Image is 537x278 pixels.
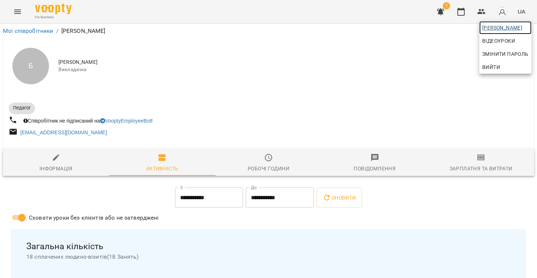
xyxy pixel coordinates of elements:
[479,47,532,61] a: Змінити пароль
[482,50,529,58] span: Змінити пароль
[482,63,500,72] span: Вийти
[479,21,532,34] a: [PERSON_NAME]
[482,23,529,32] span: [PERSON_NAME]
[479,34,518,47] a: Відеоуроки
[482,36,515,45] span: Відеоуроки
[479,61,532,74] button: Вийти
